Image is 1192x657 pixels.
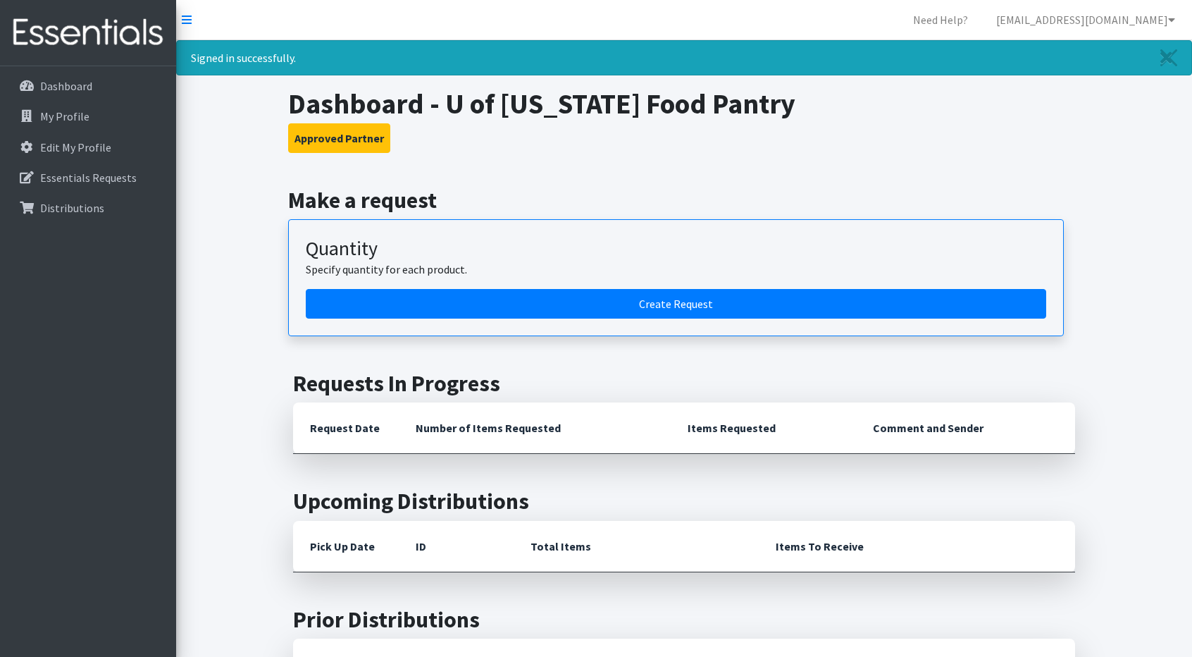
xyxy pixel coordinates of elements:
h2: Make a request [288,187,1081,214]
p: Distributions [40,201,104,215]
p: Dashboard [40,79,92,93]
p: My Profile [40,109,89,123]
a: Need Help? [902,6,979,34]
a: [EMAIL_ADDRESS][DOMAIN_NAME] [985,6,1186,34]
th: Pick Up Date [293,521,399,572]
th: Items Requested [671,403,856,454]
h2: Upcoming Distributions [293,488,1075,515]
th: Total Items [514,521,759,572]
a: Dashboard [6,72,170,100]
div: Signed in successfully. [176,40,1192,75]
h3: Quantity [306,237,1046,261]
th: Items To Receive [759,521,1075,572]
p: Edit My Profile [40,140,111,154]
p: Specify quantity for each product. [306,261,1046,278]
button: Approved Partner [288,123,390,153]
h2: Requests In Progress [293,370,1075,397]
h1: Dashboard - U of [US_STATE] Food Pantry [288,87,1081,121]
a: Edit My Profile [6,133,170,161]
a: Essentials Requests [6,164,170,192]
a: Create a request by quantity [306,289,1046,319]
img: HumanEssentials [6,9,170,56]
h2: Prior Distributions [293,606,1075,633]
th: Comment and Sender [856,403,1075,454]
th: Request Date [293,403,399,454]
a: Distributions [6,194,170,222]
th: Number of Items Requested [399,403,671,454]
p: Essentials Requests [40,171,137,185]
th: ID [399,521,514,572]
a: My Profile [6,102,170,130]
a: Close [1146,41,1191,75]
